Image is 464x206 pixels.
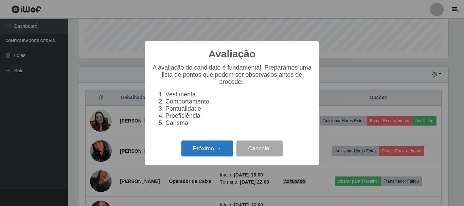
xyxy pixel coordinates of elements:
button: Cancelar [236,141,283,156]
li: Proeficiência [165,112,312,119]
li: Pontualidade [165,105,312,112]
li: Vestimenta [165,91,312,98]
p: A avaliação do candidato é fundamental. Preparamos uma lista de pontos que podem ser observados a... [152,64,312,86]
button: Próximo → [181,141,233,156]
h2: Avaliação [209,48,256,60]
li: Carisma [165,119,312,127]
li: Comportamento [165,98,312,105]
